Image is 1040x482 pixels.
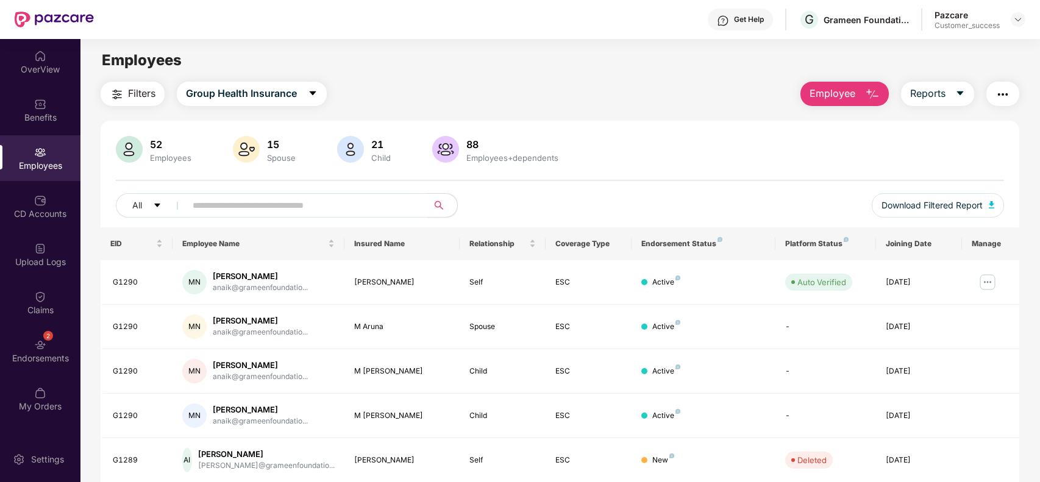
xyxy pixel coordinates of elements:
[797,276,846,288] div: Auto Verified
[910,86,946,101] span: Reports
[955,88,965,99] span: caret-down
[173,227,345,260] th: Employee Name
[872,193,1005,218] button: Download Filtered Report
[198,448,335,460] div: [PERSON_NAME]
[962,227,1019,260] th: Manage
[182,403,207,428] div: MN
[110,87,124,102] img: svg+xml;base64,PHN2ZyB4bWxucz0iaHR0cDovL3d3dy53My5vcmcvMjAwMC9zdmciIHdpZHRoPSIyNCIgaGVpZ2h0PSIyNC...
[369,153,393,163] div: Child
[113,321,163,333] div: G1290
[148,153,194,163] div: Employees
[886,455,952,466] div: [DATE]
[344,227,459,260] th: Insured Name
[128,86,155,101] span: Filters
[469,277,536,288] div: Self
[182,448,193,472] div: AI
[101,227,173,260] th: EID
[213,360,308,371] div: [PERSON_NAME]
[652,366,680,377] div: Active
[102,51,182,69] span: Employees
[675,275,680,280] img: svg+xml;base64,PHN2ZyB4bWxucz0iaHR0cDovL3d3dy53My5vcmcvMjAwMC9zdmciIHdpZHRoPSI4IiBoZWlnaHQ9IjgiIH...
[995,87,1010,102] img: svg+xml;base64,PHN2ZyB4bWxucz0iaHR0cDovL3d3dy53My5vcmcvMjAwMC9zdmciIHdpZHRoPSIyNCIgaGVpZ2h0PSIyNC...
[775,349,876,394] td: -
[113,366,163,377] div: G1290
[876,227,962,260] th: Joining Date
[675,409,680,414] img: svg+xml;base64,PHN2ZyB4bWxucz0iaHR0cDovL3d3dy53My5vcmcvMjAwMC9zdmciIHdpZHRoPSI4IiBoZWlnaHQ9IjgiIH...
[469,455,536,466] div: Self
[354,321,449,333] div: M Aruna
[34,98,46,110] img: svg+xml;base64,PHN2ZyBpZD0iQmVuZWZpdHMiIHhtbG5zPSJodHRwOi8vd3d3LnczLm9yZy8yMDAwL3N2ZyIgd2lkdGg9Ij...
[865,87,880,102] img: svg+xml;base64,PHN2ZyB4bWxucz0iaHR0cDovL3d3dy53My5vcmcvMjAwMC9zdmciIHhtbG5zOnhsaW5rPSJodHRwOi8vd3...
[213,282,308,294] div: anaik@grameenfoundatio...
[1013,15,1023,24] img: svg+xml;base64,PHN2ZyBpZD0iRHJvcGRvd24tMzJ4MzIiIHhtbG5zPSJodHRwOi8vd3d3LnczLm9yZy8yMDAwL3N2ZyIgd2...
[464,138,561,151] div: 88
[213,315,308,327] div: [PERSON_NAME]
[886,366,952,377] div: [DATE]
[213,371,308,383] div: anaik@grameenfoundatio...
[213,327,308,338] div: anaik@grameenfoundatio...
[427,193,458,218] button: search
[432,136,459,163] img: svg+xml;base64,PHN2ZyB4bWxucz0iaHR0cDovL3d3dy53My5vcmcvMjAwMC9zdmciIHhtbG5zOnhsaW5rPSJodHRwOi8vd3...
[464,153,561,163] div: Employees+dependents
[182,239,326,249] span: Employee Name
[555,366,622,377] div: ESC
[810,86,855,101] span: Employee
[43,331,53,341] div: 2
[213,416,308,427] div: anaik@grameenfoundatio...
[717,15,729,27] img: svg+xml;base64,PHN2ZyBpZD0iSGVscC0zMngzMiIgeG1sbnM9Imh0dHA6Ly93d3cudzMub3JnLzIwMDAvc3ZnIiB3aWR0aD...
[369,138,393,151] div: 21
[34,146,46,158] img: svg+xml;base64,PHN2ZyBpZD0iRW1wbG95ZWVzIiB4bWxucz0iaHR0cDovL3d3dy53My5vcmcvMjAwMC9zdmciIHdpZHRoPS...
[797,454,827,466] div: Deleted
[775,305,876,349] td: -
[785,239,866,249] div: Platform Status
[989,201,995,208] img: svg+xml;base64,PHN2ZyB4bWxucz0iaHR0cDovL3d3dy53My5vcmcvMjAwMC9zdmciIHhtbG5zOnhsaW5rPSJodHRwOi8vd3...
[198,460,335,472] div: [PERSON_NAME]@grameenfoundatio...
[213,404,308,416] div: [PERSON_NAME]
[116,193,190,218] button: Allcaret-down
[805,12,814,27] span: G
[669,453,674,458] img: svg+xml;base64,PHN2ZyB4bWxucz0iaHR0cDovL3d3dy53My5vcmcvMjAwMC9zdmciIHdpZHRoPSI4IiBoZWlnaHQ9IjgiIH...
[546,227,632,260] th: Coverage Type
[13,453,25,466] img: svg+xml;base64,PHN2ZyBpZD0iU2V0dGluZy0yMHgyMCIgeG1sbnM9Imh0dHA6Ly93d3cudzMub3JnLzIwMDAvc3ZnIiB3aW...
[555,455,622,466] div: ESC
[34,50,46,62] img: svg+xml;base64,PHN2ZyBpZD0iSG9tZSIgeG1sbnM9Imh0dHA6Ly93d3cudzMub3JnLzIwMDAvc3ZnIiB3aWR0aD0iMjAiIG...
[652,455,674,466] div: New
[308,88,318,99] span: caret-down
[354,366,449,377] div: M [PERSON_NAME]
[186,86,297,101] span: Group Health Insurance
[110,239,154,249] span: EID
[153,201,162,211] span: caret-down
[354,277,449,288] div: [PERSON_NAME]
[233,136,260,163] img: svg+xml;base64,PHN2ZyB4bWxucz0iaHR0cDovL3d3dy53My5vcmcvMjAwMC9zdmciIHhtbG5zOnhsaW5rPSJodHRwOi8vd3...
[27,453,68,466] div: Settings
[354,410,449,422] div: M [PERSON_NAME]
[113,277,163,288] div: G1290
[555,410,622,422] div: ESC
[213,271,308,282] div: [PERSON_NAME]
[182,359,207,383] div: MN
[935,21,1000,30] div: Customer_success
[901,82,974,106] button: Reportscaret-down
[265,153,298,163] div: Spouse
[718,237,722,242] img: svg+xml;base64,PHN2ZyB4bWxucz0iaHR0cDovL3d3dy53My5vcmcvMjAwMC9zdmciIHdpZHRoPSI4IiBoZWlnaHQ9IjgiIH...
[34,291,46,303] img: svg+xml;base64,PHN2ZyBpZD0iQ2xhaW0iIHhtbG5zPSJodHRwOi8vd3d3LnczLm9yZy8yMDAwL3N2ZyIgd2lkdGg9IjIwIi...
[265,138,298,151] div: 15
[132,199,142,212] span: All
[641,239,766,249] div: Endorsement Status
[182,270,207,294] div: MN
[469,321,536,333] div: Spouse
[34,194,46,207] img: svg+xml;base64,PHN2ZyBpZD0iQ0RfQWNjb3VudHMiIGRhdGEtbmFtZT0iQ0QgQWNjb3VudHMiIHhtbG5zPSJodHRwOi8vd3...
[337,136,364,163] img: svg+xml;base64,PHN2ZyB4bWxucz0iaHR0cDovL3d3dy53My5vcmcvMjAwMC9zdmciIHhtbG5zOnhsaW5rPSJodHRwOi8vd3...
[354,455,449,466] div: [PERSON_NAME]
[101,82,165,106] button: Filters
[469,410,536,422] div: Child
[182,314,207,339] div: MN
[34,243,46,255] img: svg+xml;base64,PHN2ZyBpZD0iVXBsb2FkX0xvZ3MiIGRhdGEtbmFtZT0iVXBsb2FkIExvZ3MiIHhtbG5zPSJodHRwOi8vd3...
[113,455,163,466] div: G1289
[469,366,536,377] div: Child
[844,237,849,242] img: svg+xml;base64,PHN2ZyB4bWxucz0iaHR0cDovL3d3dy53My5vcmcvMjAwMC9zdmciIHdpZHRoPSI4IiBoZWlnaHQ9IjgiIH...
[34,387,46,399] img: svg+xml;base64,PHN2ZyBpZD0iTXlfT3JkZXJzIiBkYXRhLW5hbWU9Ik15IE9yZGVycyIgeG1sbnM9Imh0dHA6Ly93d3cudz...
[675,320,680,325] img: svg+xml;base64,PHN2ZyB4bWxucz0iaHR0cDovL3d3dy53My5vcmcvMjAwMC9zdmciIHdpZHRoPSI4IiBoZWlnaHQ9IjgiIH...
[34,339,46,351] img: svg+xml;base64,PHN2ZyBpZD0iRW5kb3JzZW1lbnRzIiB4bWxucz0iaHR0cDovL3d3dy53My5vcmcvMjAwMC9zdmciIHdpZH...
[886,277,952,288] div: [DATE]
